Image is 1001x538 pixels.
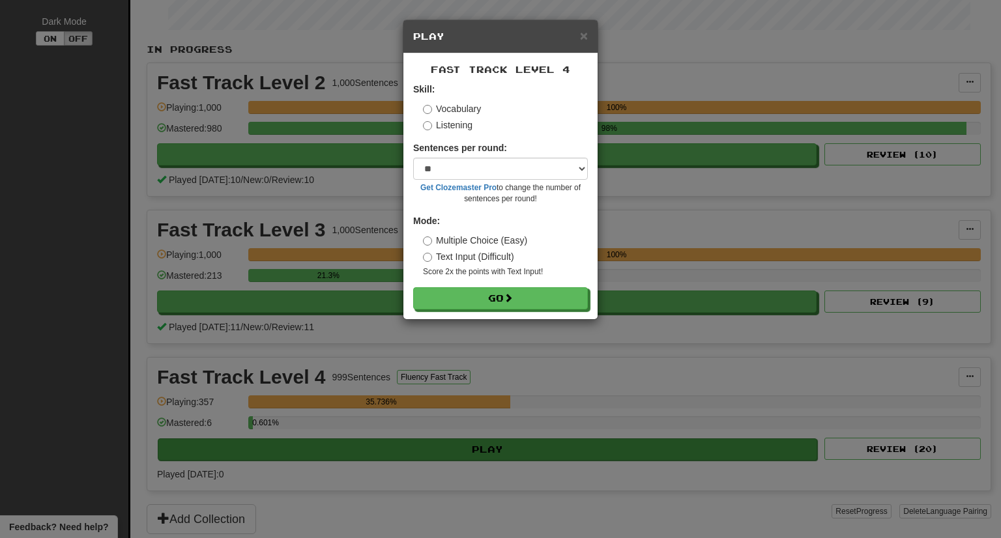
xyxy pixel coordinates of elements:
input: Vocabulary [423,105,432,114]
label: Multiple Choice (Easy) [423,234,527,247]
input: Text Input (Difficult) [423,253,432,262]
a: Get Clozemaster Pro [420,183,497,192]
small: Score 2x the points with Text Input ! [423,266,588,277]
input: Multiple Choice (Easy) [423,236,432,246]
button: Go [413,287,588,309]
label: Listening [423,119,472,132]
small: to change the number of sentences per round! [413,182,588,205]
strong: Mode: [413,216,440,226]
span: × [580,28,588,43]
input: Listening [423,121,432,130]
label: Text Input (Difficult) [423,250,514,263]
span: Fast Track Level 4 [431,64,570,75]
label: Vocabulary [423,102,481,115]
strong: Skill: [413,84,435,94]
h5: Play [413,30,588,43]
button: Close [580,29,588,42]
label: Sentences per round: [413,141,507,154]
